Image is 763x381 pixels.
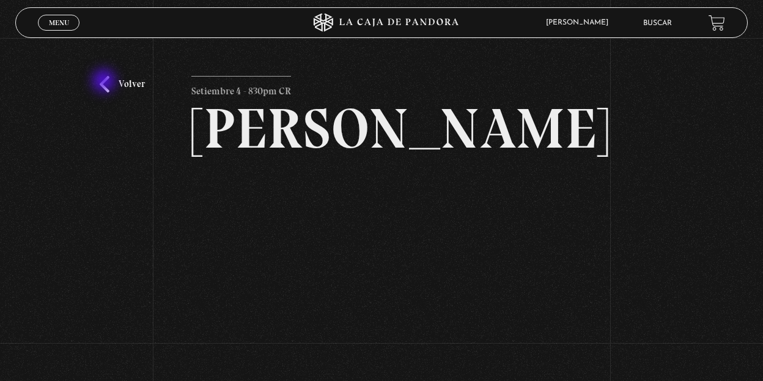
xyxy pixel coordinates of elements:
[709,15,725,31] a: View your shopping cart
[540,19,621,26] span: [PERSON_NAME]
[643,20,672,27] a: Buscar
[49,19,69,26] span: Menu
[100,76,145,92] a: Volver
[191,76,291,100] p: Setiembre 4 - 830pm CR
[45,29,73,38] span: Cerrar
[191,100,572,157] h2: [PERSON_NAME]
